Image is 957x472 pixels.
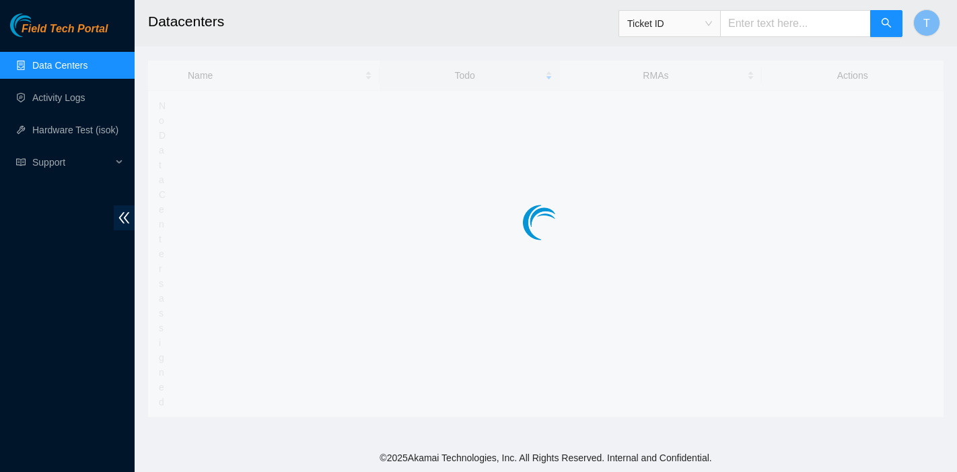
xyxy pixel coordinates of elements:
span: search [881,18,892,30]
a: Activity Logs [32,92,85,103]
a: Akamai TechnologiesField Tech Portal [10,24,108,42]
img: Akamai Technologies [10,13,68,37]
span: Support [32,149,112,176]
span: T [923,15,930,32]
span: double-left [114,205,135,230]
footer: © 2025 Akamai Technologies, Inc. All Rights Reserved. Internal and Confidential. [135,444,957,472]
span: Ticket ID [627,13,712,34]
a: Hardware Test (isok) [32,125,118,135]
button: search [870,10,902,37]
a: Data Centers [32,60,87,71]
input: Enter text here... [720,10,871,37]
span: read [16,158,26,167]
button: T [913,9,940,36]
span: Field Tech Portal [22,23,108,36]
